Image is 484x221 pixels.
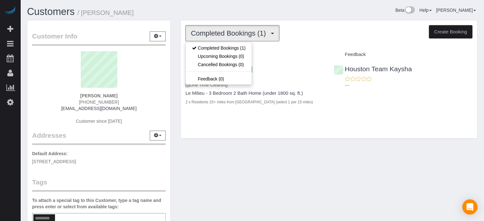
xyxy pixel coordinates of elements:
[429,25,473,38] button: Create Booking
[76,119,122,124] span: Customer since [DATE]
[32,159,76,164] span: [STREET_ADDRESS]
[185,100,313,104] small: 2 x Residents 15+ miles from [GEOGRAPHIC_DATA] (select 1 per 15 miles)
[334,65,412,73] a: Houston Team Kaysha
[186,44,252,52] a: Completed Bookings (1)
[78,9,134,16] small: / [PERSON_NAME]
[4,6,17,15] img: Automaid Logo
[80,93,117,98] strong: [PERSON_NAME]
[185,52,324,57] h4: Service
[186,52,252,60] a: Upcoming Bookings (0)
[419,8,432,13] a: Help
[32,177,166,192] legend: Tags
[436,8,476,13] a: [PERSON_NAME]
[345,82,473,88] p: ---
[32,197,166,210] label: To attach a special tag to this Customer, type a tag name and press enter or select from availabl...
[185,25,280,41] button: Completed Bookings (1)
[462,199,478,215] div: Open Intercom Messenger
[395,8,415,13] a: Beta
[61,106,137,111] a: [EMAIL_ADDRESS][DOMAIN_NAME]
[27,6,75,17] a: Customers
[32,31,166,46] legend: Customer Info
[334,52,473,57] h4: Feedback
[79,100,119,105] span: [PHONE_NUMBER]
[185,91,324,96] h4: Le Milieu - 3 Bedroom 2 Bath Home (under 1800 sq. ft.)
[186,75,252,83] a: Feedback (0)
[32,150,68,157] label: Default Address:
[191,29,269,37] span: Completed Bookings (1)
[186,60,252,69] a: Cancelled Bookings (0)
[185,82,324,88] p: One Time Cleaning
[404,6,415,15] img: New interface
